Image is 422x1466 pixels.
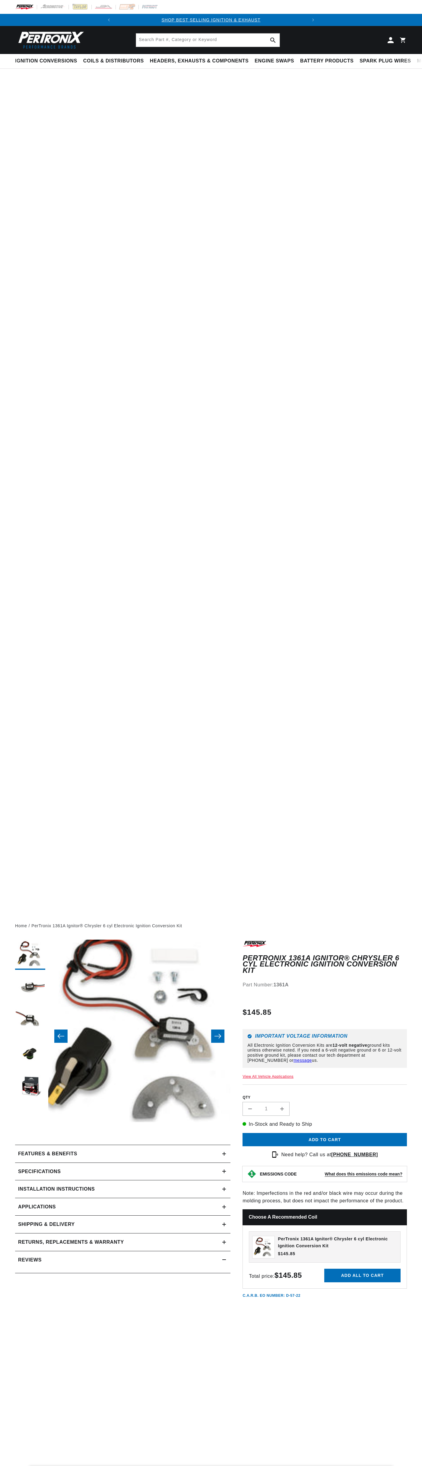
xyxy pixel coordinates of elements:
[147,54,252,68] summary: Headers, Exhausts & Components
[31,922,182,929] a: PerTronix 1361A Ignitor® Chrysler 6 cyl Electronic Ignition Conversion Kit
[15,1180,230,1198] summary: Installation instructions
[15,940,45,970] button: Load image 1 in gallery view
[243,1209,407,1225] h2: Choose a Recommended Coil
[15,1072,45,1103] button: Load image 5 in gallery view
[18,1238,124,1246] h2: Returns, Replacements & Warranty
[54,1030,68,1043] button: Slide left
[18,1168,61,1176] h2: Specifications
[260,1172,297,1176] strong: EMISSIONS CODE
[360,58,411,64] span: Spark Plug Wires
[243,1074,293,1079] a: View All Vehicle Applications
[15,1145,230,1163] summary: Features & Benefits
[15,940,230,1133] media-gallery: Gallery Viewer
[161,17,260,22] a: SHOP BEST SELLING IGNITION & EXHAUST
[243,955,407,973] h1: PerTronix 1361A Ignitor® Chrysler 6 cyl Electronic Ignition Conversion Kit
[293,1058,312,1063] a: message
[357,54,414,68] summary: Spark Plug Wires
[103,14,115,26] button: Translation missing: en.sections.announcements.previous_announcement
[332,1043,367,1048] strong: 12-volt negative
[243,1120,407,1128] p: In-Stock and Ready to Ship
[15,58,77,64] span: Ignition Conversions
[18,1185,95,1193] h2: Installation instructions
[274,1271,302,1279] strong: $145.85
[15,30,84,50] img: Pertronix
[150,58,249,64] span: Headers, Exhausts & Components
[18,1203,56,1211] span: Applications
[115,17,307,23] div: Announcement
[252,54,297,68] summary: Engine Swaps
[243,1007,271,1018] span: $145.85
[18,1150,77,1158] h2: Features & Benefits
[325,1172,402,1176] strong: What does this emissions code mean?
[115,17,307,23] div: 1 of 2
[266,33,280,47] button: Search Part #, Category or Keyword
[15,1198,230,1216] a: Applications
[243,981,407,989] div: Part Number:
[18,1220,75,1228] h2: Shipping & Delivery
[83,58,144,64] span: Coils & Distributors
[278,1251,295,1257] span: $145.85
[281,1151,378,1159] p: Need help? Call us at
[247,1034,402,1039] h6: Important Voltage Information
[297,54,357,68] summary: Battery Products
[15,973,45,1003] button: Load image 2 in gallery view
[324,1269,401,1282] button: Add all to cart
[243,1133,407,1147] button: Add to cart
[15,922,407,929] nav: breadcrumbs
[136,33,280,47] input: Search Part #, Category or Keyword
[331,1152,378,1157] a: [PHONE_NUMBER]
[300,58,354,64] span: Battery Products
[274,982,289,987] strong: 1361A
[15,1216,230,1233] summary: Shipping & Delivery
[15,1006,45,1036] button: Load image 3 in gallery view
[18,1256,42,1264] h2: Reviews
[243,1095,407,1100] label: QTY
[243,940,407,1298] div: Note: Imperfections in the red and/or black wire may occur during the molding process, but does n...
[15,922,27,929] a: Home
[255,58,294,64] span: Engine Swaps
[247,1043,402,1063] p: All Electronic Ignition Conversion Kits are ground kits unless otherwise noted. If you need a 6-v...
[15,1251,230,1269] summary: Reviews
[243,1293,300,1298] p: C.A.R.B. EO Number: D-57-22
[247,1169,257,1179] img: Emissions code
[211,1030,224,1043] button: Slide right
[15,1163,230,1180] summary: Specifications
[15,1039,45,1069] button: Load image 4 in gallery view
[249,1274,302,1279] span: Total price:
[307,14,319,26] button: Translation missing: en.sections.announcements.next_announcement
[260,1171,402,1177] button: EMISSIONS CODEWhat does this emissions code mean?
[80,54,147,68] summary: Coils & Distributors
[15,54,80,68] summary: Ignition Conversions
[15,1233,230,1251] summary: Returns, Replacements & Warranty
